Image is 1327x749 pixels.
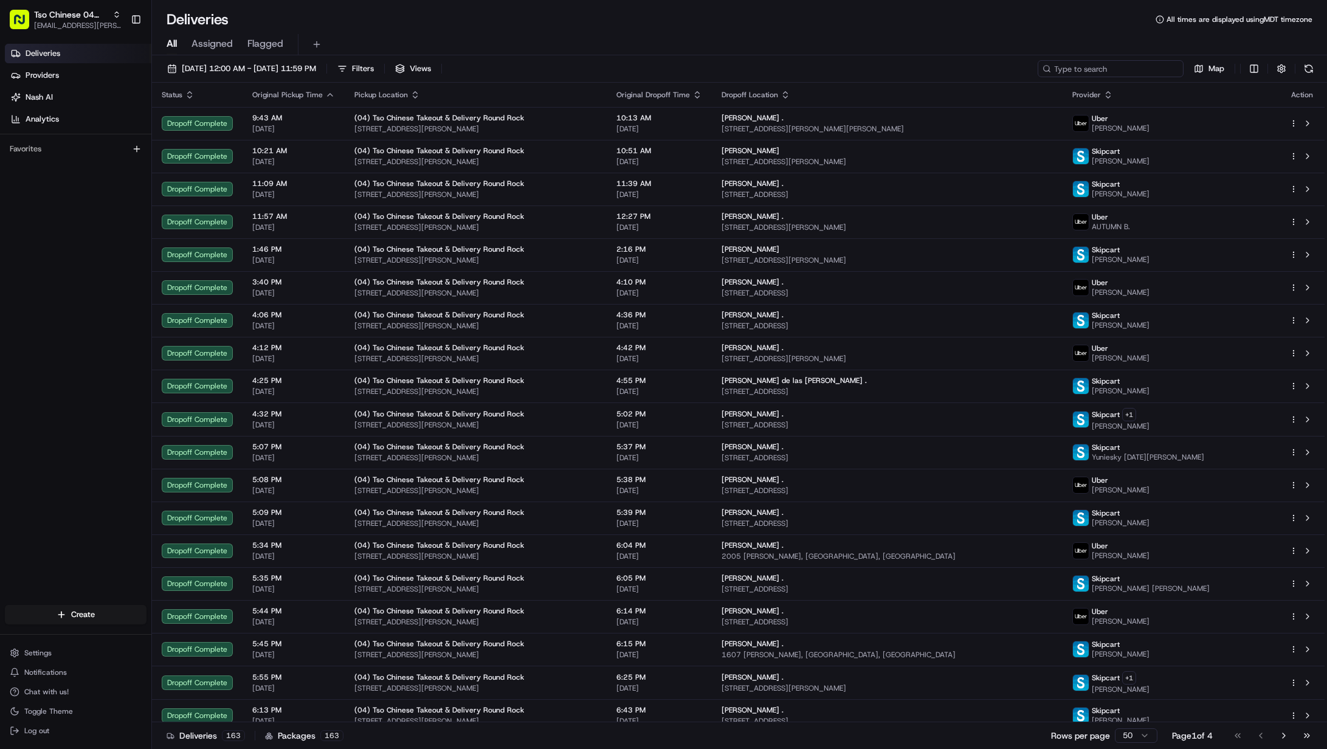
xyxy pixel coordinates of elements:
span: [PERSON_NAME] . [722,113,784,123]
span: [STREET_ADDRESS][PERSON_NAME] [354,617,597,627]
span: (04) Tso Chinese Takeout & Delivery Round Rock [354,146,524,156]
span: [PERSON_NAME] . [722,508,784,517]
span: 5:38 PM [616,475,702,485]
a: 💻API Documentation [98,171,200,193]
span: [STREET_ADDRESS] [722,519,1053,528]
span: Uber [1092,343,1108,353]
span: [DATE] [252,486,335,495]
div: Action [1289,90,1315,100]
span: 6:14 PM [616,606,702,616]
div: 📗 [12,178,22,187]
span: Original Dropoff Time [616,90,690,100]
button: [DATE] 12:00 AM - [DATE] 11:59 PM [162,60,322,77]
img: uber-new-logo.jpeg [1073,609,1089,624]
span: Uber [1092,114,1108,123]
a: Analytics [5,109,151,129]
span: [DATE] [252,190,335,199]
span: [DATE] [252,584,335,594]
div: 💻 [103,178,112,187]
span: 10:13 AM [616,113,702,123]
span: Pickup Location [354,90,408,100]
p: Rows per page [1051,730,1110,742]
span: [STREET_ADDRESS][PERSON_NAME] [354,716,597,726]
button: Notifications [5,664,146,681]
span: [DATE] [252,420,335,430]
span: [STREET_ADDRESS][PERSON_NAME] [354,650,597,660]
img: uber-new-logo.jpeg [1073,345,1089,361]
span: [DATE] 12:00 AM - [DATE] 11:59 PM [182,63,316,74]
span: [PERSON_NAME] . [722,540,784,550]
span: [PERSON_NAME] . [722,639,784,649]
span: [DATE] [252,519,335,528]
a: 📗Knowledge Base [7,171,98,193]
span: (04) Tso Chinese Takeout & Delivery Round Rock [354,573,524,583]
span: Knowledge Base [24,176,93,188]
span: Log out [24,726,49,736]
span: [PERSON_NAME] [1092,551,1149,561]
span: [DATE] [252,288,335,298]
span: [STREET_ADDRESS] [722,486,1053,495]
span: [DATE] [616,519,702,528]
span: Skipcart [1092,574,1120,584]
span: (04) Tso Chinese Takeout & Delivery Round Rock [354,113,524,123]
span: [DATE] [616,716,702,726]
span: [STREET_ADDRESS] [722,716,1053,726]
span: [STREET_ADDRESS][PERSON_NAME] [354,387,597,396]
span: [DATE] [616,551,702,561]
span: All [167,36,177,51]
button: Views [390,60,436,77]
span: [DATE] [616,420,702,430]
span: [PERSON_NAME] [1092,353,1149,363]
span: [STREET_ADDRESS] [722,190,1053,199]
span: [DATE] [252,551,335,561]
span: [STREET_ADDRESS] [722,387,1053,396]
span: [PERSON_NAME] [1092,255,1149,264]
span: 5:45 PM [252,639,335,649]
span: [STREET_ADDRESS][PERSON_NAME] [354,486,597,495]
span: [PERSON_NAME] . [722,606,784,616]
span: Filters [352,63,374,74]
span: [DATE] [616,321,702,331]
span: API Documentation [115,176,195,188]
button: [EMAIL_ADDRESS][PERSON_NAME][DOMAIN_NAME] [34,21,121,30]
span: 4:42 PM [616,343,702,353]
span: 10:21 AM [252,146,335,156]
span: [PERSON_NAME] [1092,716,1149,725]
span: (04) Tso Chinese Takeout & Delivery Round Rock [354,343,524,353]
h1: Deliveries [167,10,229,29]
img: profile_skipcart_partner.png [1073,675,1089,691]
span: Chat with us! [24,687,69,697]
span: 5:44 PM [252,606,335,616]
button: +1 [1122,408,1136,421]
span: 5:39 PM [616,508,702,517]
span: 10:51 AM [616,146,702,156]
span: [DATE] [252,716,335,726]
span: [DATE] [252,354,335,364]
span: [PERSON_NAME] [1092,320,1149,330]
button: Filters [332,60,379,77]
span: [STREET_ADDRESS] [722,420,1053,430]
span: [STREET_ADDRESS][PERSON_NAME] [354,255,597,265]
img: uber-new-logo.jpeg [1073,214,1089,230]
button: Log out [5,722,146,739]
span: Original Pickup Time [252,90,323,100]
img: profile_skipcart_partner.png [1073,510,1089,526]
span: Toggle Theme [24,706,73,716]
span: [DATE] [616,617,702,627]
span: [STREET_ADDRESS] [722,617,1053,627]
span: [STREET_ADDRESS][PERSON_NAME] [354,157,597,167]
span: [PERSON_NAME] . [722,442,784,452]
img: Nash [12,12,36,36]
span: Pylon [121,206,147,215]
span: [PERSON_NAME] [1092,189,1149,199]
span: [STREET_ADDRESS] [722,321,1053,331]
span: [DATE] [616,190,702,199]
img: uber-new-logo.jpeg [1073,116,1089,131]
div: 163 [222,730,245,741]
span: [PERSON_NAME] [PERSON_NAME] [1092,584,1210,593]
span: [DATE] [252,650,335,660]
span: [STREET_ADDRESS][PERSON_NAME] [354,288,597,298]
span: Settings [24,648,52,658]
span: [DATE] [252,321,335,331]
